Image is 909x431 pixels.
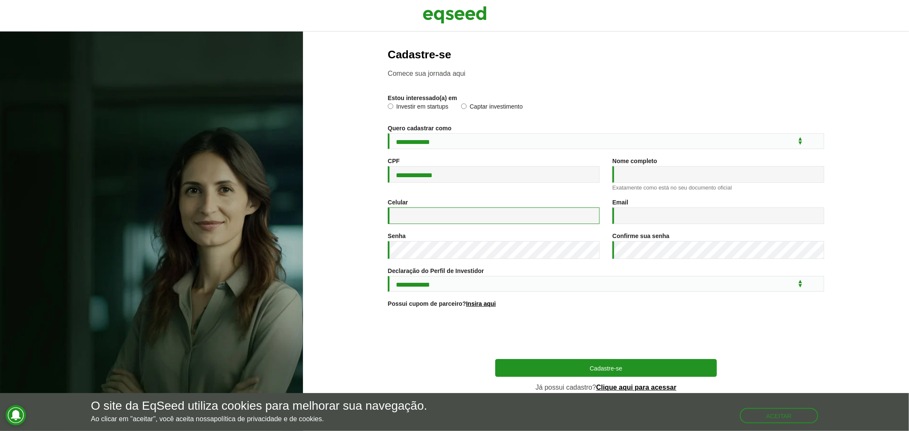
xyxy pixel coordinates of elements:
[388,125,451,131] label: Quero cadastrar como
[91,399,427,413] h5: O site da EqSeed utiliza cookies para melhorar sua navegação.
[388,103,448,112] label: Investir em startups
[388,158,400,164] label: CPF
[740,408,818,423] button: Aceitar
[388,69,824,78] p: Comece sua jornada aqui
[612,158,657,164] label: Nome completo
[612,199,628,205] label: Email
[541,317,671,351] iframe: reCAPTCHA
[388,233,406,239] label: Senha
[214,416,322,422] a: política de privacidade e de cookies
[612,233,669,239] label: Confirme sua senha
[388,49,824,61] h2: Cadastre-se
[388,199,408,205] label: Celular
[461,103,523,112] label: Captar investimento
[388,95,457,101] label: Estou interessado(a) em
[423,4,487,26] img: EqSeed Logo
[388,301,496,307] label: Possui cupom de parceiro?
[596,384,677,391] a: Clique aqui para acessar
[388,103,393,109] input: Investir em startups
[388,268,484,274] label: Declaração do Perfil de Investidor
[495,359,717,377] button: Cadastre-se
[466,301,496,307] a: Insira aqui
[495,383,717,391] p: Já possui cadastro?
[612,185,824,190] div: Exatamente como está no seu documento oficial
[461,103,467,109] input: Captar investimento
[91,415,427,423] p: Ao clicar em "aceitar", você aceita nossa .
